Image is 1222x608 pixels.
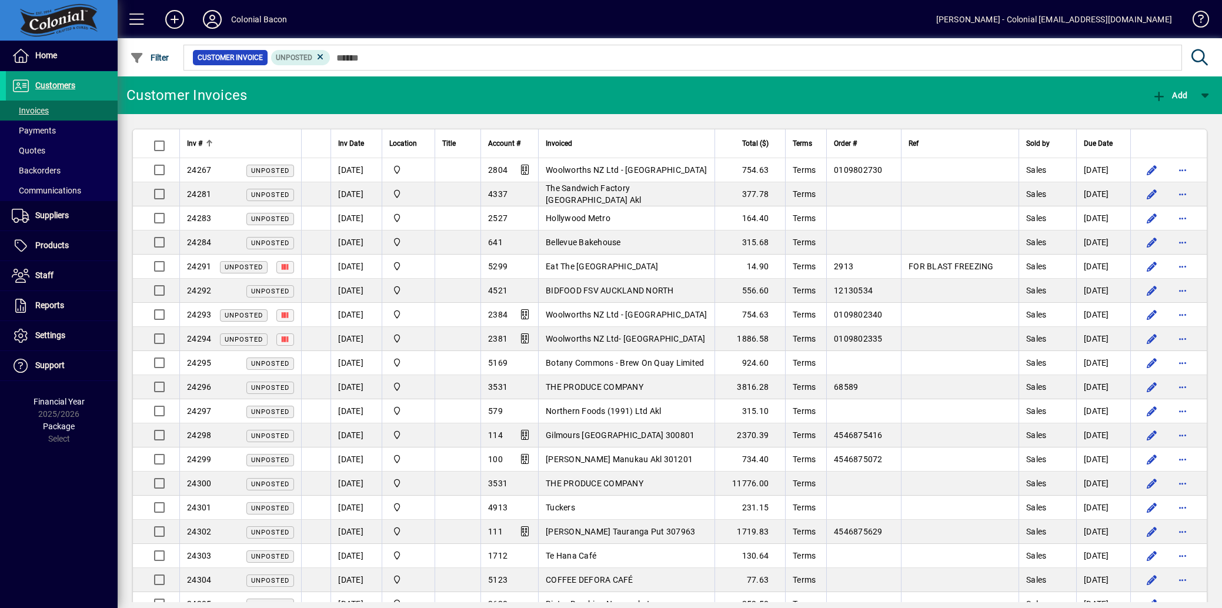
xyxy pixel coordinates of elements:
[793,527,816,536] span: Terms
[187,310,211,319] span: 24293
[126,86,247,105] div: Customer Invoices
[187,358,211,368] span: 24295
[35,360,65,370] span: Support
[834,262,853,271] span: 2913
[251,239,289,247] span: Unposted
[389,501,428,514] span: Provida
[389,284,428,297] span: Provida
[330,375,382,399] td: [DATE]
[389,236,428,249] span: Provida
[6,261,118,290] a: Staff
[251,408,289,416] span: Unposted
[909,137,1011,150] div: Ref
[546,551,596,560] span: Te Hana Café
[1143,161,1161,179] button: Edit
[546,527,695,536] span: [PERSON_NAME] Tauranga Put 307963
[546,406,661,416] span: Northern Foods (1991) Ltd Akl
[6,231,118,260] a: Products
[1143,233,1161,252] button: Edit
[488,527,503,536] span: 111
[225,312,263,319] span: Unposted
[488,137,520,150] span: Account #
[1173,378,1192,396] button: More options
[1076,520,1130,544] td: [DATE]
[330,544,382,568] td: [DATE]
[330,182,382,206] td: [DATE]
[1143,378,1161,396] button: Edit
[714,279,785,303] td: 556.60
[6,101,118,121] a: Invoices
[1026,165,1046,175] span: Sales
[330,255,382,279] td: [DATE]
[1076,447,1130,472] td: [DATE]
[251,167,289,175] span: Unposted
[1026,286,1046,295] span: Sales
[488,238,503,247] span: 641
[1152,91,1187,100] span: Add
[1173,161,1192,179] button: More options
[1184,2,1207,41] a: Knowledge Base
[1173,329,1192,348] button: More options
[12,106,49,115] span: Invoices
[330,158,382,182] td: [DATE]
[330,279,382,303] td: [DATE]
[6,141,118,161] a: Quotes
[546,382,643,392] span: THE PRODUCE COMPANY
[1143,474,1161,493] button: Edit
[488,334,508,343] span: 2381
[389,356,428,369] span: Provida
[1076,472,1130,496] td: [DATE]
[546,286,674,295] span: BIDFOOD FSV AUCKLAND NORTH
[909,262,994,271] span: FOR BLAST FREEZING
[330,351,382,375] td: [DATE]
[231,10,287,29] div: Colonial Bacon
[1149,85,1190,106] button: Add
[834,310,883,319] span: 0109802340
[546,310,707,319] span: Woolworths NZ Ltd - [GEOGRAPHIC_DATA]
[330,496,382,520] td: [DATE]
[546,479,643,488] span: THE PRODUCE COMPANY
[1026,406,1046,416] span: Sales
[793,551,816,560] span: Terms
[1143,281,1161,300] button: Edit
[187,334,211,343] span: 24294
[546,262,658,271] span: Eat The [GEOGRAPHIC_DATA]
[488,213,508,223] span: 2527
[714,472,785,496] td: 11776.00
[1143,402,1161,420] button: Edit
[1173,450,1192,469] button: More options
[12,166,61,175] span: Backorders
[488,165,508,175] span: 2804
[714,399,785,423] td: 315.10
[187,238,211,247] span: 24284
[546,358,704,368] span: Botany Commons - Brew On Quay Limited
[714,158,785,182] td: 754.63
[156,9,193,30] button: Add
[793,137,812,150] span: Terms
[1026,382,1046,392] span: Sales
[338,137,364,150] span: Inv Date
[187,527,211,536] span: 24302
[793,262,816,271] span: Terms
[546,455,693,464] span: [PERSON_NAME] Manukau Akl 301201
[488,310,508,319] span: 2384
[1076,568,1130,592] td: [DATE]
[1026,189,1046,199] span: Sales
[714,375,785,399] td: 3816.28
[225,263,263,271] span: Unposted
[35,211,69,220] span: Suppliers
[1076,351,1130,375] td: [DATE]
[714,182,785,206] td: 377.78
[187,286,211,295] span: 24292
[714,230,785,255] td: 315.68
[1026,479,1046,488] span: Sales
[389,260,428,273] span: Colonial Bacon
[793,455,816,464] span: Terms
[193,9,231,30] button: Profile
[1026,334,1046,343] span: Sales
[546,137,707,150] div: Invoiced
[1173,498,1192,517] button: More options
[488,358,508,368] span: 5169
[6,161,118,181] a: Backorders
[488,286,508,295] span: 4521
